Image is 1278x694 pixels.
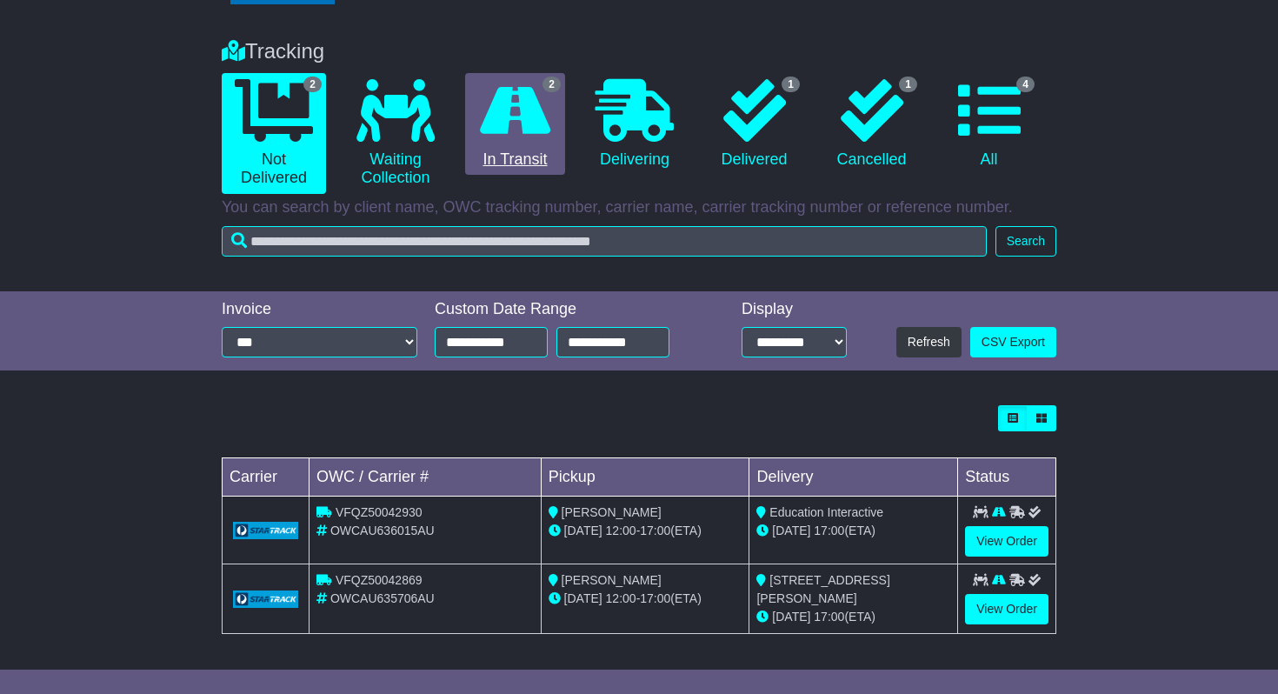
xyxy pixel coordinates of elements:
[562,505,662,519] span: [PERSON_NAME]
[233,591,298,608] img: GetCarrierServiceLogo
[1016,77,1035,92] span: 4
[772,610,810,624] span: [DATE]
[549,590,742,608] div: - (ETA)
[958,458,1056,497] td: Status
[562,573,662,587] span: [PERSON_NAME]
[465,73,565,176] a: 2 In Transit
[303,77,322,92] span: 2
[896,327,962,357] button: Refresh
[939,73,1039,176] a: 4 All
[756,608,950,626] div: (ETA)
[233,522,298,539] img: GetCarrierServiceLogo
[222,198,1056,217] p: You can search by client name, OWC tracking number, carrier name, carrier tracking number or refe...
[435,300,702,319] div: Custom Date Range
[336,505,423,519] span: VFQZ50042930
[606,591,636,605] span: 12:00
[899,77,917,92] span: 1
[782,77,800,92] span: 1
[213,39,1065,64] div: Tracking
[564,524,602,537] span: [DATE]
[814,524,844,537] span: 17:00
[970,327,1056,357] a: CSV Export
[965,594,1048,624] a: View Order
[606,524,636,537] span: 12:00
[704,73,804,176] a: 1 Delivered
[756,573,889,605] span: [STREET_ADDRESS][PERSON_NAME]
[749,458,958,497] td: Delivery
[222,73,326,194] a: 2 Not Delivered
[343,73,448,194] a: Waiting Collection
[542,77,561,92] span: 2
[640,591,670,605] span: 17:00
[336,573,423,587] span: VFQZ50042869
[640,524,670,537] span: 17:00
[330,591,435,605] span: OWCAU635706AU
[222,300,417,319] div: Invoice
[310,458,542,497] td: OWC / Carrier #
[756,522,950,540] div: (ETA)
[822,73,922,176] a: 1 Cancelled
[742,300,848,319] div: Display
[814,610,844,624] span: 17:00
[541,458,749,497] td: Pickup
[330,524,435,537] span: OWCAU636015AU
[564,591,602,605] span: [DATE]
[223,458,310,497] td: Carrier
[772,524,810,537] span: [DATE]
[995,226,1056,257] button: Search
[769,505,883,519] span: Education Interactive
[582,73,687,176] a: Delivering
[549,522,742,540] div: - (ETA)
[965,526,1048,557] a: View Order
